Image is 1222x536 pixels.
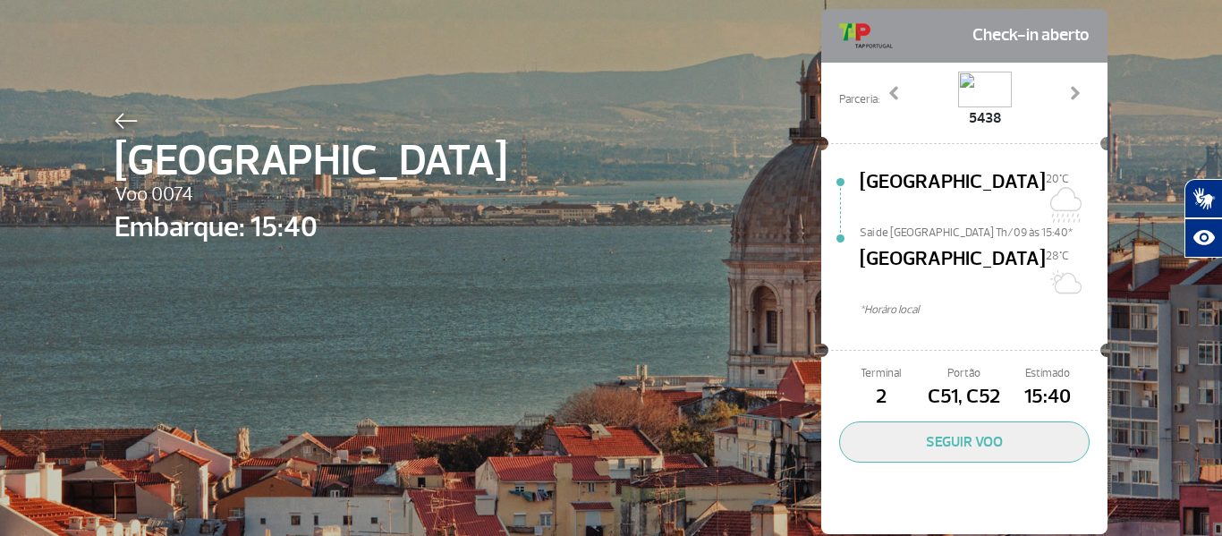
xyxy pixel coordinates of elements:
[922,365,1006,382] span: Portão
[839,91,879,108] span: Parceria:
[839,365,922,382] span: Terminal
[839,382,922,413] span: 2
[1046,172,1069,186] span: 20°C
[860,225,1107,237] span: Sai de [GEOGRAPHIC_DATA] Th/09 às 15:40*
[972,18,1090,54] span: Check-in aberto
[922,382,1006,413] span: C51, C52
[1046,249,1069,263] span: 28°C
[860,244,1046,302] span: [GEOGRAPHIC_DATA]
[115,206,507,249] span: Embarque: 15:40
[115,180,507,210] span: Voo 0074
[1184,179,1222,218] button: Abrir tradutor de língua de sinais.
[115,129,507,193] span: [GEOGRAPHIC_DATA]
[1046,264,1082,300] img: Sol com muitas nuvens
[1046,187,1082,223] img: Chuvoso
[1006,382,1090,413] span: 15:40
[1184,179,1222,258] div: Plugin de acessibilidade da Hand Talk.
[860,167,1046,225] span: [GEOGRAPHIC_DATA]
[958,107,1012,129] span: 5438
[1184,218,1222,258] button: Abrir recursos assistivos.
[1006,365,1090,382] span: Estimado
[860,302,1107,319] span: *Horáro local
[839,421,1090,463] button: SEGUIR VOO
